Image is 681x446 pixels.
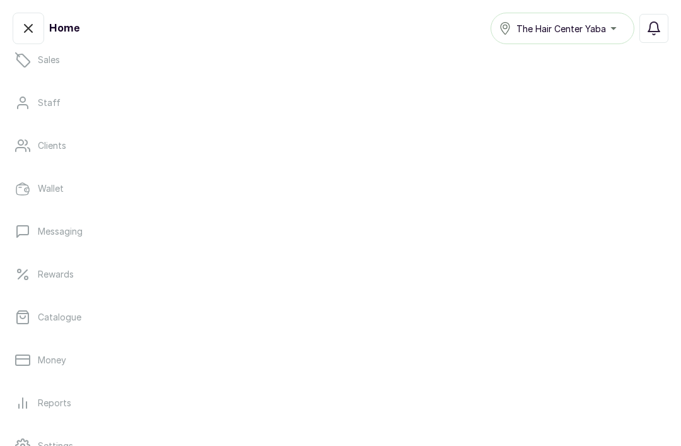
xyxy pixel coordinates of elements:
p: Money [38,354,66,367]
a: Money [10,343,671,378]
p: Wallet [38,182,64,195]
a: Sales [10,42,671,78]
a: Wallet [10,171,671,206]
a: Messaging [10,214,671,249]
p: Sales [38,54,60,66]
a: Clients [10,128,671,163]
span: The Hair Center Yaba [516,22,606,35]
a: Reports [10,385,671,421]
p: Catalogue [38,311,81,324]
h1: Home [49,21,79,36]
p: Messaging [38,225,83,238]
a: Staff [10,85,671,120]
p: Reports [38,397,71,409]
a: Catalogue [10,300,671,335]
p: Staff [38,97,61,109]
p: Rewards [38,268,74,281]
a: Rewards [10,257,671,292]
button: The Hair Center Yaba [491,13,634,44]
p: Clients [38,139,66,152]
